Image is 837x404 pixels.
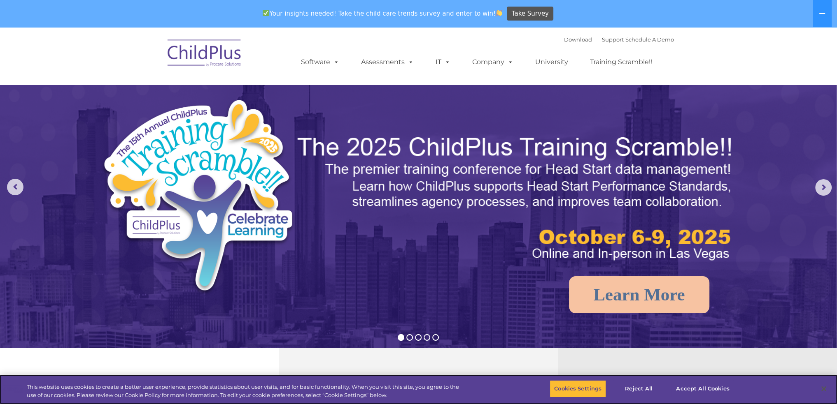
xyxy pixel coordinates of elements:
a: Learn More [569,276,709,313]
img: 👏 [496,10,502,16]
div: This website uses cookies to create a better user experience, provide statistics about user visit... [27,383,460,399]
a: Company [464,54,522,70]
a: Assessments [353,54,422,70]
span: Your insights needed! Take the child care trends survey and enter to win! [259,5,506,21]
button: Reject All [613,380,664,397]
span: Phone number [114,88,149,94]
a: Take Survey [507,7,553,21]
img: ChildPlus by Procare Solutions [163,34,246,75]
button: Close [815,380,833,398]
a: Schedule A Demo [625,36,674,43]
a: IT [427,54,459,70]
a: University [527,54,576,70]
span: Last name [114,54,140,60]
button: Accept All Cookies [671,380,734,397]
a: Training Scramble!! [582,54,660,70]
a: Software [293,54,347,70]
img: ✅ [263,10,269,16]
iframe: profile [3,12,128,75]
button: Cookies Settings [550,380,606,397]
font: | [564,36,674,43]
a: Download [564,36,592,43]
a: Support [602,36,624,43]
span: Take Survey [512,7,549,21]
